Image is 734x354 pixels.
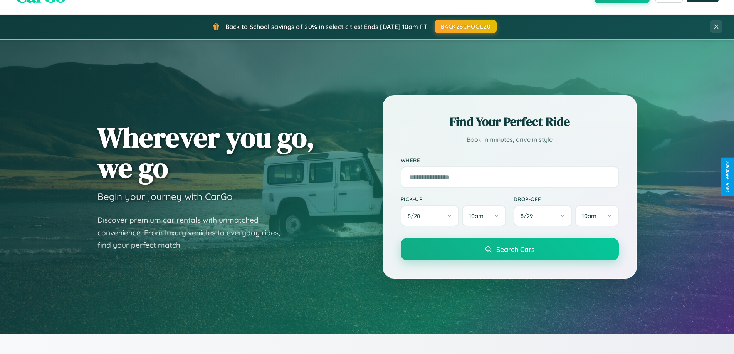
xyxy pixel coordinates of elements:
button: 8/29 [514,205,572,226]
label: Pick-up [401,196,506,202]
span: 8 / 28 [408,212,424,220]
button: 8/28 [401,205,459,226]
h1: Wherever you go, we go [97,122,315,183]
button: BACK2SCHOOL20 [435,20,497,33]
button: 10am [575,205,618,226]
h3: Begin your journey with CarGo [97,191,233,202]
button: Search Cars [401,238,619,260]
div: Give Feedback [725,161,730,193]
h2: Find Your Perfect Ride [401,113,619,130]
label: Where [401,157,619,163]
p: Book in minutes, drive in style [401,134,619,145]
button: 10am [462,205,506,226]
p: Discover premium car rentals with unmatched convenience. From luxury vehicles to everyday rides, ... [97,214,290,252]
span: Search Cars [496,245,534,253]
span: 10am [582,212,596,220]
span: 10am [469,212,484,220]
span: 8 / 29 [521,212,537,220]
label: Drop-off [514,196,619,202]
span: Back to School savings of 20% in select cities! Ends [DATE] 10am PT. [225,23,429,30]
